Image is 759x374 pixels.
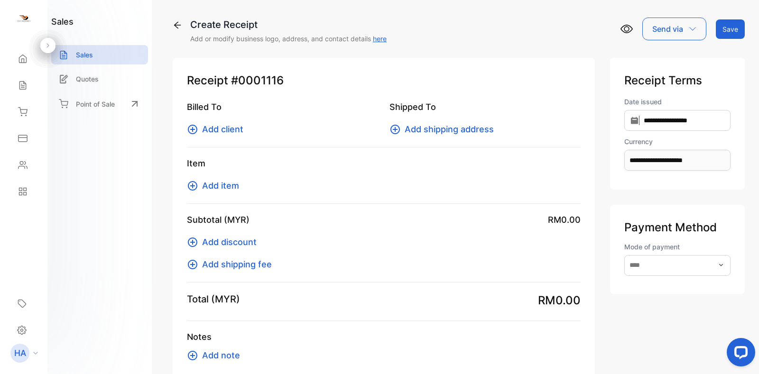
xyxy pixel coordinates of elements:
span: Add item [202,179,239,192]
a: Sales [51,45,148,64]
span: RM0.00 [548,213,581,226]
span: RM0.00 [538,292,581,309]
p: Billed To [187,100,378,113]
p: Payment Method [624,219,731,236]
a: here [373,35,387,43]
p: Item [187,157,581,170]
p: Add or modify business logo, address, and contact details [190,34,387,44]
iframe: LiveChat chat widget [719,334,759,374]
label: Date issued [624,97,731,107]
span: Add client [202,123,243,136]
p: HA [14,347,26,359]
label: Mode of payment [624,242,731,252]
button: Add item [187,179,245,192]
label: Currency [624,137,731,146]
button: Send via [642,18,706,40]
a: Quotes [51,69,148,89]
h1: sales [51,15,74,28]
span: Add shipping fee [202,258,272,271]
p: Receipt Terms [624,72,731,89]
a: Point of Sale [51,93,148,114]
span: Add shipping address [405,123,494,136]
img: logo [17,12,31,27]
button: Add client [187,123,249,136]
button: Add note [187,349,246,362]
p: Quotes [76,74,99,84]
span: Add note [202,349,240,362]
p: Receipt [187,72,581,89]
span: #0001116 [231,72,284,89]
p: Total (MYR) [187,292,240,306]
button: Add shipping fee [187,258,278,271]
p: Sales [76,50,93,60]
button: Add shipping address [389,123,500,136]
p: Point of Sale [76,99,115,109]
button: Save [716,19,745,39]
p: Notes [187,330,581,343]
p: Subtotal (MYR) [187,213,250,226]
span: Add discount [202,236,257,248]
p: Shipped To [389,100,581,113]
button: Add discount [187,236,262,248]
p: Send via [652,23,683,35]
div: Create Receipt [190,18,387,32]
